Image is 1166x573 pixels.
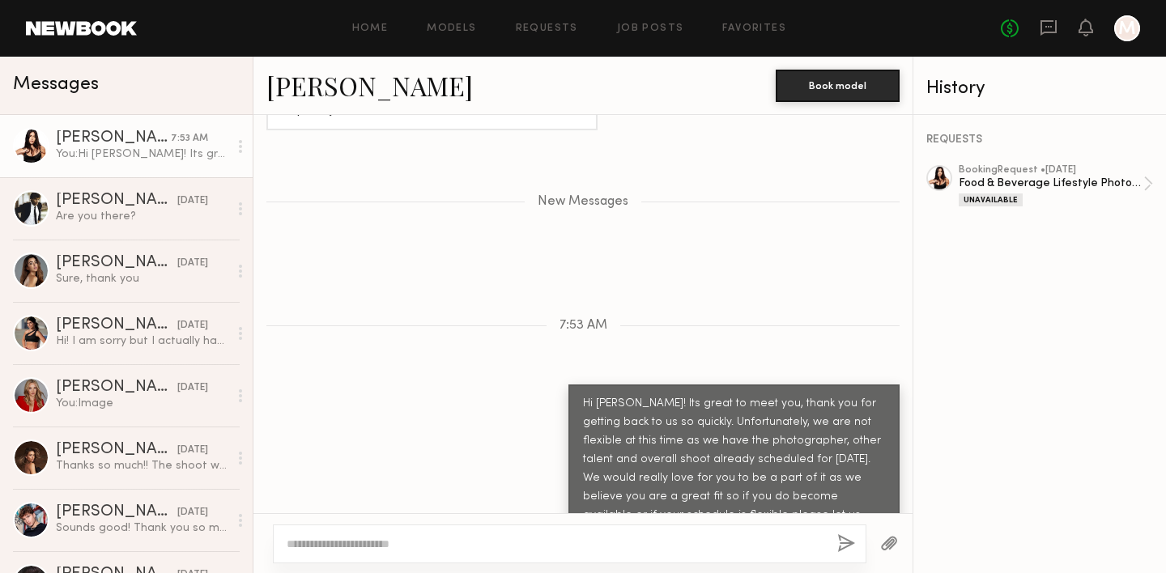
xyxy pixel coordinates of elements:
div: [PERSON_NAME] [56,504,177,520]
div: [DATE] [177,443,208,458]
div: [PERSON_NAME] [56,255,177,271]
a: Requests [516,23,578,34]
div: [DATE] [177,256,208,271]
div: booking Request • [DATE] [959,165,1143,176]
a: Home [352,23,389,34]
div: REQUESTS [926,134,1153,146]
a: Job Posts [617,23,684,34]
div: Sure, thank you [56,271,228,286]
div: Thanks so much!! The shoot was awesome! [56,458,228,473]
div: [PERSON_NAME] [56,380,177,396]
div: Unavailable [959,193,1023,206]
a: Book model [776,78,900,91]
a: Models [427,23,476,34]
span: Messages [13,75,99,94]
div: You: Image [56,396,228,411]
div: [DATE] [177,380,208,396]
div: [DATE] [177,505,208,520]
a: Favorites [722,23,786,34]
div: You: Hi [PERSON_NAME]! Its great to meet you, thank you for getting back to us so quickly. Unfort... [56,146,228,162]
div: [PERSON_NAME] [56,317,177,333]
div: Sounds good! Thank you so much [56,520,228,536]
div: [PERSON_NAME] [56,193,177,209]
div: [DATE] [177,318,208,333]
a: bookingRequest •[DATE]Food & Beverage Lifestyle PhotoshootUnavailable [959,165,1153,206]
div: Hi! I am sorry but I actually had a last minute emergency with my daughter and I unfortunately wo... [56,333,228,349]
span: 7:53 AM [560,319,607,333]
div: Food & Beverage Lifestyle Photoshoot [959,176,1143,191]
button: Book model [776,70,900,102]
div: Hi [PERSON_NAME]! Its great to meet you, thank you for getting back to us so quickly. Unfortunate... [583,395,885,544]
div: 7:53 AM [171,131,208,146]
a: [PERSON_NAME] [266,68,473,103]
div: History [926,79,1153,98]
span: New Messages [538,195,628,209]
div: [PERSON_NAME] [56,130,171,146]
div: [PERSON_NAME] [56,442,177,458]
div: Are you there? [56,209,228,224]
div: [DATE] [177,193,208,209]
a: M [1114,15,1140,41]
